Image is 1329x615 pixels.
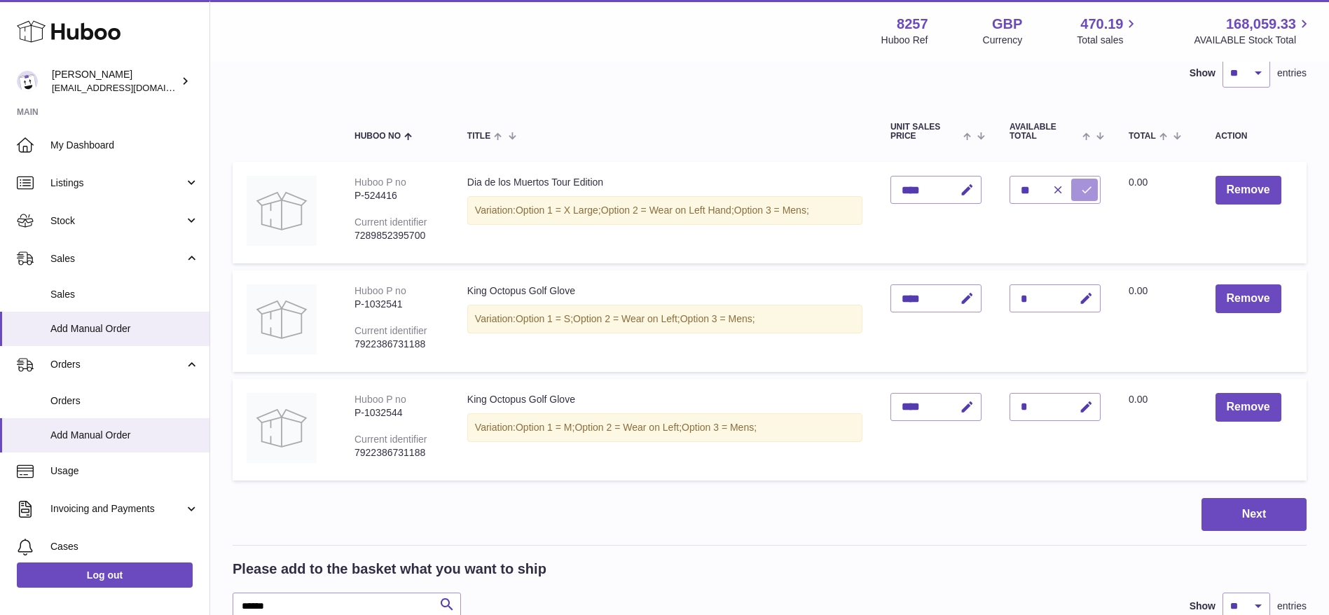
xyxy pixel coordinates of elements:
a: Log out [17,562,193,588]
span: Cases [50,540,199,553]
strong: 8257 [897,15,928,34]
img: Dia de los Muertos Tour Edition [247,176,317,246]
span: Orders [50,394,199,408]
span: Option 3 = Mens; [680,313,755,324]
span: Add Manual Order [50,429,199,442]
span: Sales [50,288,199,301]
span: Option 1 = M; [516,422,574,433]
span: Option 2 = Wear on Left; [573,313,680,324]
label: Show [1190,600,1216,613]
div: Action [1216,132,1293,141]
span: Huboo no [354,132,401,141]
span: Orders [50,358,184,371]
div: 7922386731188 [354,446,439,459]
span: Invoicing and Payments [50,502,184,516]
span: Total [1129,132,1156,141]
strong: GBP [992,15,1022,34]
div: Current identifier [354,325,427,336]
span: Total sales [1077,34,1139,47]
td: King Octopus Golf Glove [453,270,876,372]
span: Usage [50,464,199,478]
span: Option 2 = Wear on Left Hand; [601,205,734,216]
span: 168,059.33 [1226,15,1296,34]
button: Remove [1216,393,1281,422]
span: AVAILABLE Total [1010,123,1079,141]
div: 7289852395700 [354,229,439,242]
label: Show [1190,67,1216,80]
span: Title [467,132,490,141]
span: 0.00 [1129,394,1148,405]
img: King Octopus Golf Glove [247,284,317,354]
div: Current identifier [354,216,427,228]
h2: Please add to the basket what you want to ship [233,560,546,579]
div: 7922386731188 [354,338,439,351]
div: Huboo P no [354,177,406,188]
button: Remove [1216,176,1281,205]
span: Unit Sales Price [890,123,960,141]
span: Option 2 = Wear on Left; [574,422,682,433]
span: entries [1277,67,1307,80]
a: 470.19 Total sales [1077,15,1139,47]
div: Currency [983,34,1023,47]
button: Next [1201,498,1307,531]
span: Listings [50,177,184,190]
span: 0.00 [1129,177,1148,188]
div: Huboo P no [354,394,406,405]
div: Variation: [467,196,862,225]
span: Option 1 = S; [516,313,573,324]
div: Variation: [467,305,862,333]
span: Option 1 = X Large; [516,205,601,216]
td: Dia de los Muertos Tour Edition [453,162,876,263]
span: Stock [50,214,184,228]
span: Option 3 = Mens; [682,422,757,433]
div: Variation: [467,413,862,442]
div: Huboo Ref [881,34,928,47]
span: Add Manual Order [50,322,199,336]
div: P-524416 [354,189,439,202]
div: P-1032541 [354,298,439,311]
span: Sales [50,252,184,265]
span: entries [1277,600,1307,613]
img: internalAdmin-8257@internal.huboo.com [17,71,38,92]
button: Remove [1216,284,1281,313]
div: Huboo P no [354,285,406,296]
span: 0.00 [1129,285,1148,296]
span: [EMAIL_ADDRESS][DOMAIN_NAME] [52,82,206,93]
span: 470.19 [1080,15,1123,34]
div: [PERSON_NAME] [52,68,178,95]
span: AVAILABLE Stock Total [1194,34,1312,47]
img: King Octopus Golf Glove [247,393,317,463]
span: Option 3 = Mens; [734,205,809,216]
div: P-1032544 [354,406,439,420]
span: My Dashboard [50,139,199,152]
a: 168,059.33 AVAILABLE Stock Total [1194,15,1312,47]
td: King Octopus Golf Glove [453,379,876,481]
div: Current identifier [354,434,427,445]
